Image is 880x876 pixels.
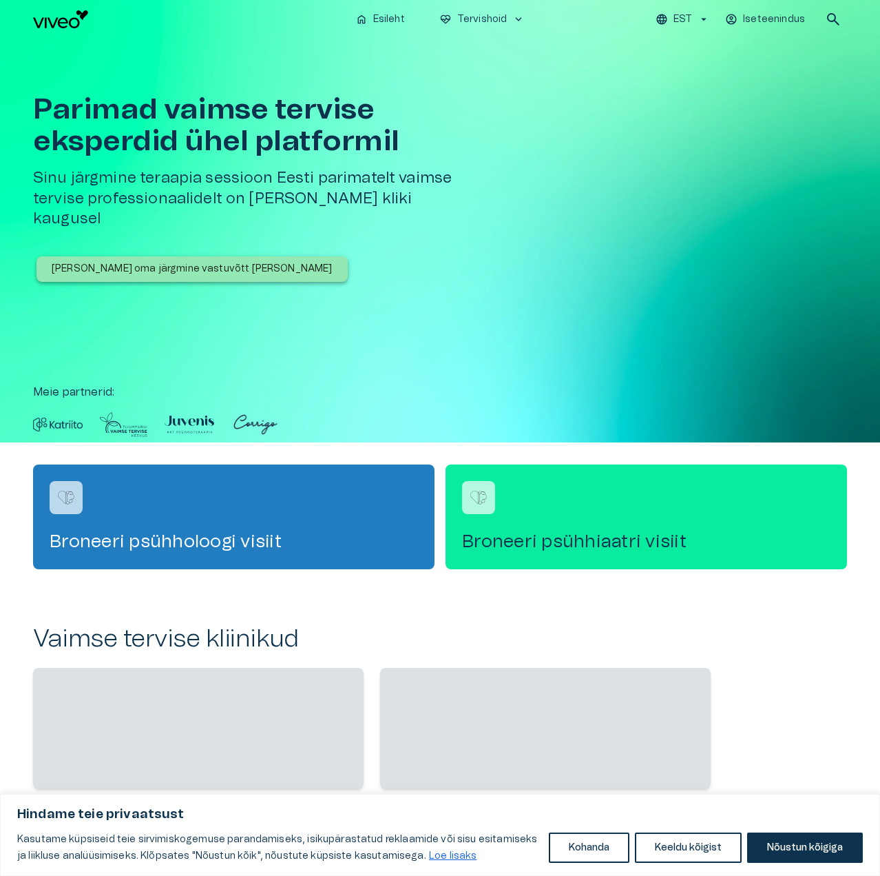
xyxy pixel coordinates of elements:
[52,262,333,276] p: [PERSON_NAME] oma järgmine vastuvõtt [PERSON_NAME]
[33,10,88,28] img: Viveo logo
[231,411,280,438] img: Partner logo
[512,13,525,26] span: keyboard_arrow_down
[33,411,83,438] img: Partner logo
[33,384,847,400] p: Meie partnerid :
[165,411,214,438] img: Partner logo
[373,12,405,27] p: Esileht
[457,12,507,27] p: Tervishoid
[723,10,808,30] button: Iseteenindus
[462,531,830,553] h4: Broneeri psühhiaatri visiit
[635,833,742,863] button: Keeldu kõigist
[439,13,452,26] span: ecg_heart
[434,10,531,30] button: ecg_heartTervishoidkeyboard_arrow_down
[446,465,847,569] a: Navigate to service booking
[56,487,76,508] img: Broneeri psühholoogi visiit logo
[33,168,479,229] h5: Sinu järgmine teraapia sessioon Eesti parimatelt vaimse tervise professionaalidelt on [PERSON_NAM...
[743,12,805,27] p: Iseteenindus
[825,11,841,28] span: search
[17,806,863,823] p: Hindame teie privaatsust
[33,10,344,28] a: Navigate to homepage
[355,13,368,26] span: home
[819,6,847,33] button: open search modal
[50,531,418,553] h4: Broneeri psühholoogi visiit
[33,624,847,654] h2: Vaimse tervise kliinikud
[428,850,478,862] a: Loe lisaks
[33,465,434,569] a: Navigate to service booking
[653,10,712,30] button: EST
[549,833,629,863] button: Kohanda
[380,668,711,788] span: ‌
[350,10,412,30] button: homeEsileht
[747,833,863,863] button: Nõustun kõigiga
[33,94,479,157] h1: Parimad vaimse tervise eksperdid ühel platformil
[99,411,148,438] img: Partner logo
[468,487,489,508] img: Broneeri psühhiaatri visiit logo
[33,668,364,788] span: ‌
[17,831,538,864] p: Kasutame küpsiseid teie sirvimiskogemuse parandamiseks, isikupärastatud reklaamide või sisu esita...
[673,12,692,27] p: EST
[36,256,348,282] button: [PERSON_NAME] oma järgmine vastuvõtt [PERSON_NAME]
